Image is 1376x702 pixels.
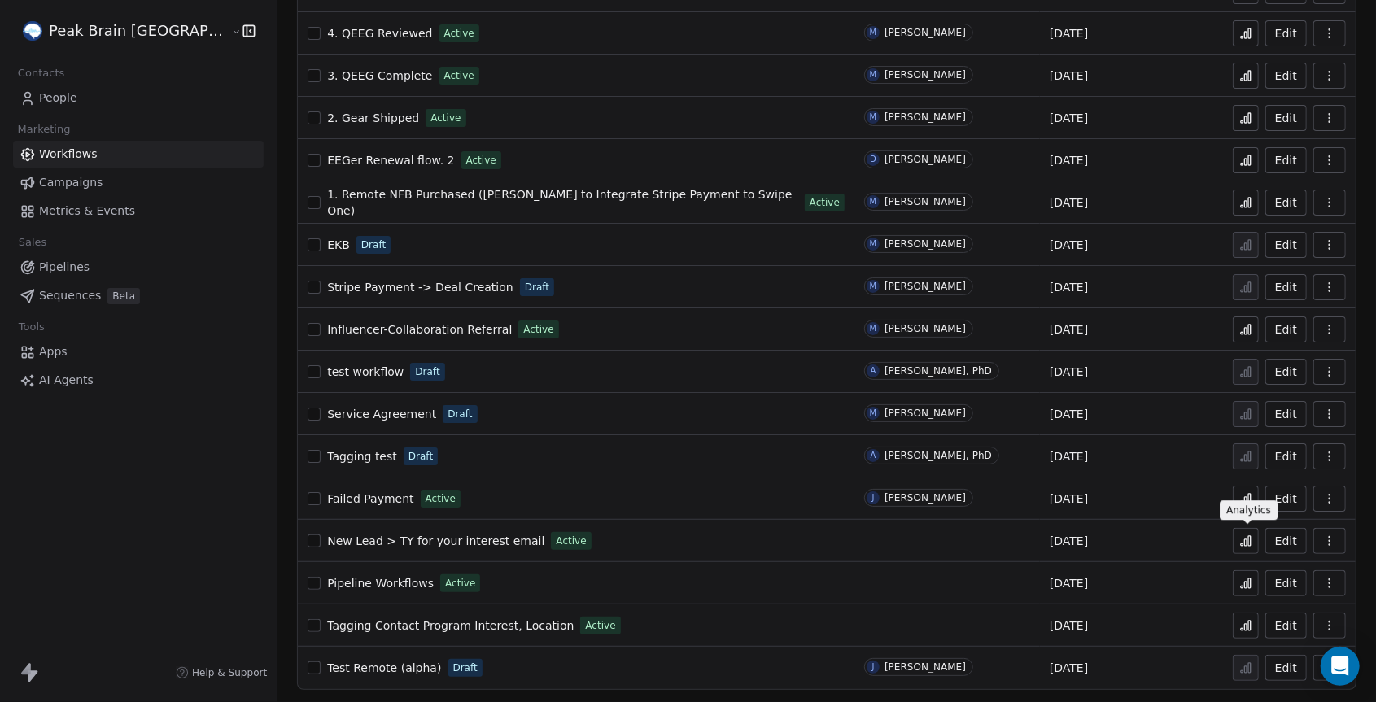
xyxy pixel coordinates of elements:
span: [DATE] [1050,68,1088,84]
button: Edit [1265,359,1307,385]
span: Active [445,576,475,591]
a: EEGer Renewal flow. 2 [327,152,454,168]
span: [DATE] [1050,279,1088,295]
div: M [870,238,877,251]
div: M [870,280,877,293]
span: Active [585,618,615,633]
div: [PERSON_NAME], PhD [885,450,992,461]
span: Tagging Contact Program Interest, Location [327,619,574,632]
a: Stripe Payment -> Deal Creation [327,279,513,295]
button: Edit [1265,570,1307,596]
span: Active [466,153,496,168]
span: Failed Payment [327,492,413,505]
div: M [870,322,877,335]
a: 1. Remote NFB Purchased ([PERSON_NAME] to Integrate Stripe Payment to Swipe One) [327,186,798,219]
a: Service Agreement [327,406,436,422]
button: Edit [1265,486,1307,512]
span: Active [444,26,474,41]
span: Draft [361,238,386,252]
div: [PERSON_NAME] [885,111,966,123]
span: [DATE] [1050,533,1088,549]
span: Influencer-Collaboration Referral [327,323,512,336]
button: Edit [1265,63,1307,89]
span: [DATE] [1050,110,1088,126]
a: Pipeline Workflows [327,575,434,591]
span: test workflow [327,365,404,378]
span: Active [523,322,553,337]
a: Edit [1265,105,1307,131]
span: Beta [107,288,140,304]
a: Tagging Contact Program Interest, Location [327,617,574,634]
div: [PERSON_NAME] [885,408,966,419]
span: Active [430,111,461,125]
div: D [870,153,876,166]
div: M [870,111,877,124]
span: Sequences [39,287,101,304]
a: Pipelines [13,254,264,281]
span: 2. Gear Shipped [327,111,419,124]
span: Pipelines [39,259,90,276]
span: Test Remote (alpha) [327,661,441,674]
span: [DATE] [1050,617,1088,634]
button: Edit [1265,190,1307,216]
span: Service Agreement [327,408,436,421]
div: [PERSON_NAME] [885,238,966,250]
button: Edit [1265,20,1307,46]
span: Active [426,491,456,506]
span: [DATE] [1050,237,1088,253]
span: 4. QEEG Reviewed [327,27,432,40]
a: Campaigns [13,169,264,196]
span: Apps [39,343,68,360]
span: Workflows [39,146,98,163]
span: [DATE] [1050,152,1088,168]
span: EEGer Renewal flow. 2 [327,154,454,167]
div: J [872,661,875,674]
span: Draft [408,449,433,464]
span: Draft [525,280,549,294]
span: [DATE] [1050,660,1088,676]
div: Open Intercom Messenger [1321,647,1360,686]
a: Metrics & Events [13,198,264,225]
a: Tagging test [327,448,397,464]
span: [DATE] [1050,491,1088,507]
div: [PERSON_NAME], PhD [885,365,992,377]
a: Influencer-Collaboration Referral [327,321,512,338]
a: Edit [1265,316,1307,342]
button: Edit [1265,232,1307,258]
a: Help & Support [176,666,267,679]
span: [DATE] [1050,194,1088,211]
span: 1. Remote NFB Purchased ([PERSON_NAME] to Integrate Stripe Payment to Swipe One) [327,188,792,217]
span: Contacts [11,61,72,85]
a: People [13,85,264,111]
span: [DATE] [1050,448,1088,464]
button: Edit [1265,274,1307,300]
button: Edit [1265,147,1307,173]
span: Help & Support [192,666,267,679]
span: Draft [453,661,478,675]
div: [PERSON_NAME] [885,281,966,292]
span: Draft [415,364,439,379]
a: Failed Payment [327,491,413,507]
div: M [870,68,877,81]
div: M [870,195,877,208]
a: test workflow [327,364,404,380]
span: [DATE] [1050,406,1088,422]
button: Edit [1265,655,1307,681]
a: SequencesBeta [13,282,264,309]
span: Metrics & Events [39,203,135,220]
span: Active [444,68,474,83]
div: M [870,26,877,39]
button: Edit [1265,443,1307,469]
div: [PERSON_NAME] [885,69,966,81]
span: Draft [448,407,472,421]
a: 4. QEEG Reviewed [327,25,432,41]
a: Edit [1265,401,1307,427]
span: EKB [327,238,350,251]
